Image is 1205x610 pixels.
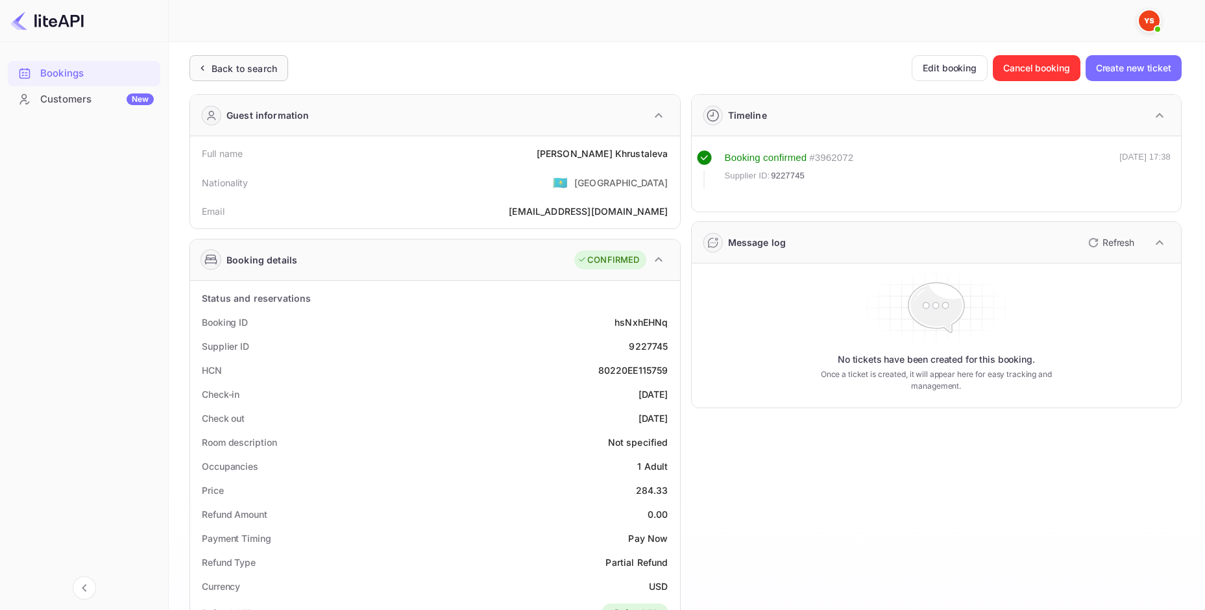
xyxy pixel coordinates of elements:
[202,204,225,218] div: Email
[1102,236,1134,249] p: Refresh
[649,579,668,593] div: USD
[574,176,668,189] div: [GEOGRAPHIC_DATA]
[202,339,249,353] div: Supplier ID
[993,55,1080,81] button: Cancel booking
[637,459,668,473] div: 1 Adult
[628,531,668,545] div: Pay Now
[202,315,248,329] div: Booking ID
[578,254,639,267] div: CONFIRMED
[8,87,160,112] div: CustomersNew
[639,387,668,401] div: [DATE]
[805,369,1068,392] p: Once a ticket is created, it will appear here for easy tracking and management.
[725,169,770,182] span: Supplier ID:
[212,62,277,75] div: Back to search
[639,411,668,425] div: [DATE]
[838,353,1035,366] p: No tickets have been created for this booking.
[202,507,267,521] div: Refund Amount
[73,576,96,600] button: Collapse navigation
[226,108,310,122] div: Guest information
[615,315,668,329] div: hsNxhEHNq
[912,55,988,81] button: Edit booking
[1139,10,1160,31] img: Yandex Support
[40,92,154,107] div: Customers
[8,87,160,111] a: CustomersNew
[202,363,222,377] div: HCN
[608,435,668,449] div: Not specified
[1086,55,1182,81] button: Create new ticket
[598,363,668,377] div: 80220EE115759
[725,151,807,165] div: Booking confirmed
[202,459,258,473] div: Occupancies
[771,169,805,182] span: 9227745
[202,387,239,401] div: Check-in
[202,176,249,189] div: Nationality
[553,171,568,194] span: United States
[202,579,240,593] div: Currency
[728,236,786,249] div: Message log
[127,93,154,105] div: New
[8,61,160,86] div: Bookings
[605,555,668,569] div: Partial Refund
[202,531,271,545] div: Payment Timing
[202,483,224,497] div: Price
[509,204,668,218] div: [EMAIL_ADDRESS][DOMAIN_NAME]
[202,147,243,160] div: Full name
[809,151,853,165] div: # 3962072
[728,108,767,122] div: Timeline
[202,555,256,569] div: Refund Type
[202,291,311,305] div: Status and reservations
[226,253,297,267] div: Booking details
[1119,151,1171,188] div: [DATE] 17:38
[636,483,668,497] div: 284.33
[648,507,668,521] div: 0.00
[202,435,276,449] div: Room description
[1080,232,1139,253] button: Refresh
[8,61,160,85] a: Bookings
[10,10,84,31] img: LiteAPI logo
[202,411,245,425] div: Check out
[629,339,668,353] div: 9227745
[40,66,154,81] div: Bookings
[537,147,668,160] div: [PERSON_NAME] Khrustaleva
